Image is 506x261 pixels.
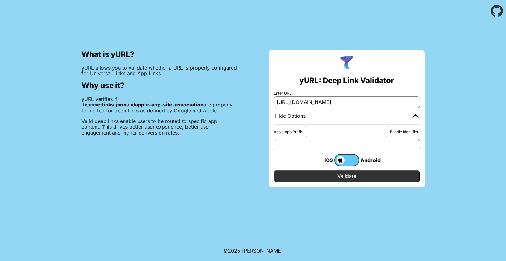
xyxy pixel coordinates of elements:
a: 迈克尔·易卜拉吉姆恰耶夫的个人网站 [242,248,283,254]
h2: What is yURL? [81,50,237,59]
p: yURL verifies if the and are properly formatted for deep links as defined by Google and Apple. [81,96,237,113]
b: apple-app-site-association [135,101,204,108]
span: 2025 [228,248,240,254]
label: Apple App Prefix [274,130,303,134]
label: Bundle Identifier [390,130,419,134]
input: Validate [274,170,420,182]
img: yURL Logo [339,55,355,71]
h2: Why use it? [81,81,237,90]
p: Valid deep links enable users to be routed to specific app content. This drives better user exper... [81,118,237,135]
p: yURL allows you to validate whether a URL is properly configured for Universal Links and App Links. [81,65,237,76]
div: Android [359,156,384,164]
div: iOS [309,156,334,164]
img: chevron [412,114,419,118]
footer: © [223,240,283,261]
input: e.g. https://app.chayev.com/xyx [274,96,420,108]
b: assetlinks.json [89,101,126,108]
div: Hide Options [275,113,306,119]
label: Enter URL [274,91,420,96]
h2: yURL: Deep Link Validator [299,76,394,85]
